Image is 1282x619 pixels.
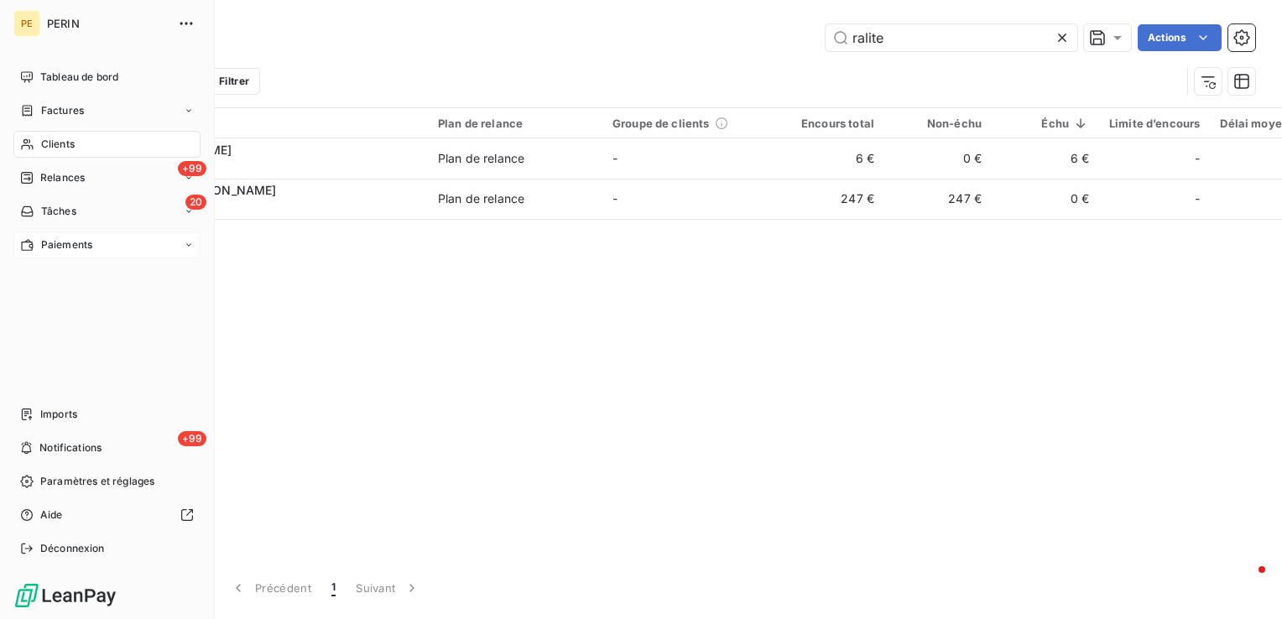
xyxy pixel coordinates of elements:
span: - [612,151,618,165]
span: Factures [41,103,84,118]
td: 0 € [992,179,1099,219]
div: PE [13,10,40,37]
div: Plan de relance [438,150,524,167]
a: Clients [13,131,201,158]
div: Plan de relance [438,190,524,207]
a: +99Relances [13,164,201,191]
td: 247 € [884,179,992,219]
button: Filtrer [183,68,260,95]
span: Paiements [41,237,92,252]
span: Tâches [41,204,76,219]
div: Non-échu [894,117,982,130]
a: 20Tâches [13,198,201,225]
button: Précédent [220,570,321,606]
span: Groupe de clients [612,117,710,130]
a: Factures [13,97,201,124]
span: Aide [40,507,63,523]
a: Tableau de bord [13,64,201,91]
button: Actions [1138,24,1222,51]
div: Limite d’encours [1109,117,1200,130]
button: Suivant [346,570,430,606]
a: Paramètres et réglages [13,468,201,495]
span: Relances [40,170,85,185]
td: 6 € [992,138,1099,179]
span: C204330 [116,159,418,175]
a: Imports [13,401,201,428]
td: 247 € [777,179,884,219]
a: Paiements [13,231,201,258]
span: 20 [185,195,206,210]
div: Échu [1002,117,1089,130]
span: Tableau de bord [40,70,118,85]
span: R300108 [116,199,418,216]
span: +99 [178,431,206,446]
div: Encours total [787,117,874,130]
iframe: Intercom live chat [1225,562,1265,602]
span: Notifications [39,440,102,455]
td: 6 € [777,138,884,179]
span: Déconnexion [40,541,105,556]
span: - [612,191,618,205]
span: 1 [331,580,336,596]
button: 1 [321,570,346,606]
span: Imports [40,407,77,422]
span: - [1195,150,1200,167]
span: - [1195,190,1200,207]
input: Rechercher [826,24,1077,51]
span: Clients [41,137,75,152]
td: 0 € [884,138,992,179]
a: Aide [13,502,201,528]
span: PERIN [47,17,168,30]
span: +99 [178,161,206,176]
span: Paramètres et réglages [40,474,154,489]
img: Logo LeanPay [13,582,117,609]
div: Plan de relance [438,117,592,130]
